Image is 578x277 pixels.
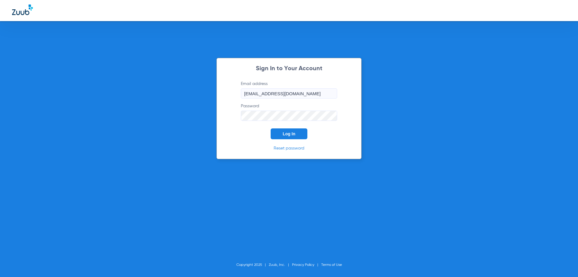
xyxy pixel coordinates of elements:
[269,262,292,268] li: Zuub, Inc.
[283,131,295,136] span: Log In
[241,111,337,121] input: Password
[236,262,269,268] li: Copyright 2025
[548,248,578,277] iframe: Chat Widget
[292,263,314,267] a: Privacy Policy
[241,88,337,99] input: Email address
[271,128,307,139] button: Log In
[241,103,337,121] label: Password
[321,263,342,267] a: Terms of Use
[232,66,346,72] h2: Sign In to Your Account
[12,5,33,15] img: Zuub Logo
[274,146,304,150] a: Reset password
[241,81,337,99] label: Email address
